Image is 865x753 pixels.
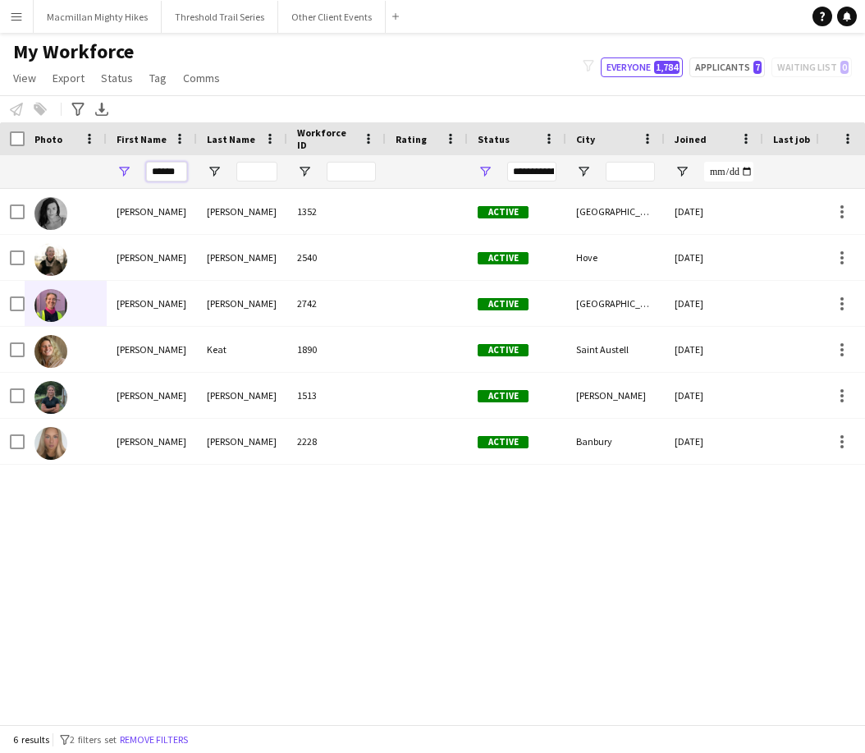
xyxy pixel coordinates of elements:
div: [GEOGRAPHIC_DATA] [566,189,665,234]
div: 2540 [287,235,386,280]
div: [GEOGRAPHIC_DATA] [566,281,665,326]
div: Hove [566,235,665,280]
img: OLIVIA PARTINGTON [34,381,67,414]
span: Comms [183,71,220,85]
a: Status [94,67,140,89]
div: 1513 [287,373,386,418]
button: Macmillan Mighty Hikes [34,1,162,33]
div: [PERSON_NAME] [197,281,287,326]
div: 1890 [287,327,386,372]
span: Joined [675,133,707,145]
span: View [13,71,36,85]
div: [PERSON_NAME] [107,235,197,280]
div: [PERSON_NAME] [566,373,665,418]
span: First Name [117,133,167,145]
img: Olivia Keat [34,335,67,368]
div: Keat [197,327,287,372]
span: Status [478,133,510,145]
div: [PERSON_NAME] [107,327,197,372]
app-action-btn: Export XLSX [92,99,112,119]
div: [DATE] [665,189,763,234]
span: Active [478,206,529,218]
button: Open Filter Menu [117,164,131,179]
span: Active [478,390,529,402]
input: City Filter Input [606,162,655,181]
div: [PERSON_NAME] [197,189,287,234]
div: [PERSON_NAME] [107,373,197,418]
span: Last Name [207,133,255,145]
a: View [7,67,43,89]
span: Export [53,71,85,85]
a: Export [46,67,91,89]
div: 2228 [287,419,386,464]
span: Active [478,252,529,264]
a: Comms [176,67,227,89]
div: [PERSON_NAME] [107,189,197,234]
div: [PERSON_NAME] [107,281,197,326]
span: 7 [753,61,762,74]
img: Olivia Wutke [34,427,67,460]
span: Tag [149,71,167,85]
button: Everyone1,784 [601,57,683,77]
img: Olivia Hamilton [34,289,67,322]
img: Lauren-Olivia Francis [34,197,67,230]
input: Last Name Filter Input [236,162,277,181]
span: Active [478,344,529,356]
button: Open Filter Menu [207,164,222,179]
input: Joined Filter Input [704,162,753,181]
span: Rating [396,133,427,145]
div: [DATE] [665,281,763,326]
button: Open Filter Menu [478,164,492,179]
span: City [576,133,595,145]
button: Open Filter Menu [675,164,689,179]
input: Workforce ID Filter Input [327,162,376,181]
div: [PERSON_NAME] [197,235,287,280]
div: [PERSON_NAME] [197,373,287,418]
div: [DATE] [665,327,763,372]
button: Threshold Trail Series [162,1,278,33]
div: Banbury [566,419,665,464]
span: Photo [34,133,62,145]
span: Last job [773,133,810,145]
div: [DATE] [665,419,763,464]
img: Olivia Atherton [34,243,67,276]
span: My Workforce [13,39,134,64]
span: Workforce ID [297,126,356,151]
a: Tag [143,67,173,89]
button: Remove filters [117,731,191,749]
button: Applicants7 [689,57,765,77]
div: [PERSON_NAME] [107,419,197,464]
div: 1352 [287,189,386,234]
button: Open Filter Menu [297,164,312,179]
span: 1,784 [654,61,680,74]
div: Saint Austell [566,327,665,372]
div: [PERSON_NAME] [197,419,287,464]
div: [DATE] [665,235,763,280]
div: 2742 [287,281,386,326]
input: First Name Filter Input [146,162,187,181]
span: Active [478,436,529,448]
button: Open Filter Menu [576,164,591,179]
button: Other Client Events [278,1,386,33]
span: Status [101,71,133,85]
span: 2 filters set [70,733,117,746]
app-action-btn: Advanced filters [68,99,88,119]
div: [DATE] [665,373,763,418]
span: Active [478,298,529,310]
